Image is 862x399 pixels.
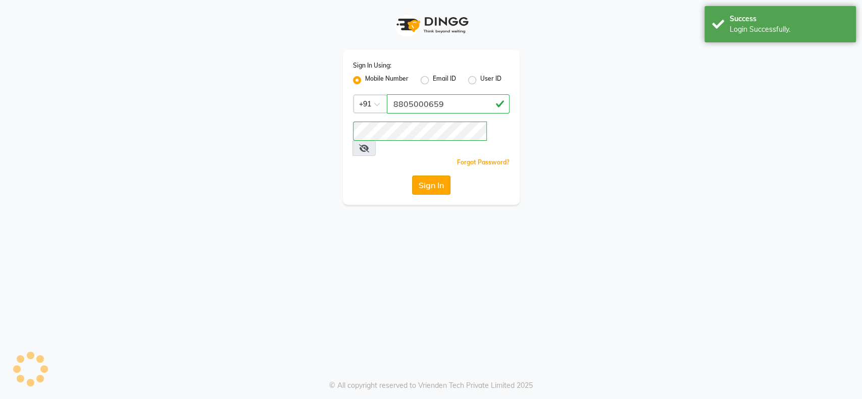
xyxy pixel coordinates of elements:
label: User ID [480,74,501,86]
div: Login Successfully. [730,24,848,35]
input: Username [353,122,487,141]
a: Forgot Password? [457,158,510,166]
input: Username [387,94,510,113]
label: Sign In Using: [353,61,391,70]
button: Sign In [412,176,450,195]
label: Email ID [433,74,456,86]
div: Success [730,14,848,24]
img: logo1.svg [391,10,472,40]
label: Mobile Number [365,74,409,86]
